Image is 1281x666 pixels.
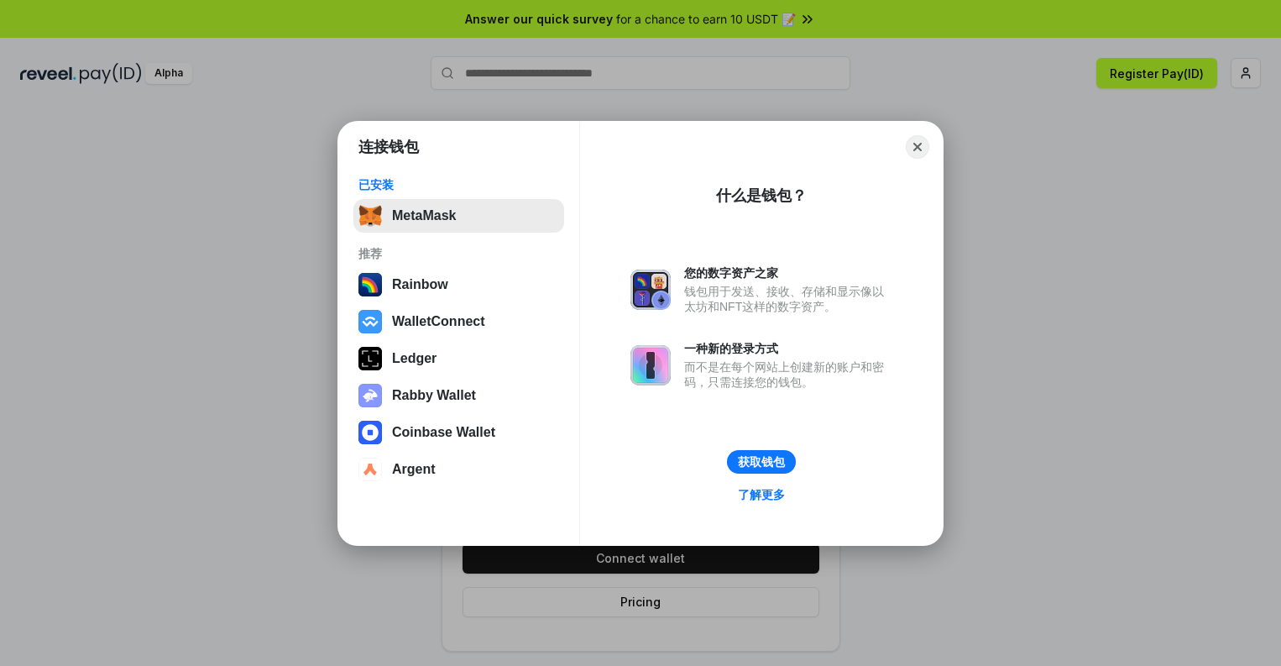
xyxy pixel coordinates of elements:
button: Rainbow [353,268,564,302]
img: svg+xml,%3Csvg%20width%3D%2228%22%20height%3D%2228%22%20viewBox%3D%220%200%2028%2028%22%20fill%3D... [358,458,382,481]
img: svg+xml,%3Csvg%20xmlns%3D%22http%3A%2F%2Fwww.w3.org%2F2000%2Fsvg%22%20fill%3D%22none%22%20viewBox... [630,270,671,310]
div: MetaMask [392,208,456,223]
button: Coinbase Wallet [353,416,564,449]
div: 什么是钱包？ [716,186,807,206]
button: WalletConnect [353,305,564,338]
div: 了解更多 [738,487,785,502]
div: Rainbow [392,277,448,292]
img: svg+xml,%3Csvg%20width%3D%22120%22%20height%3D%22120%22%20viewBox%3D%220%200%20120%20120%22%20fil... [358,273,382,296]
img: svg+xml,%3Csvg%20fill%3D%22none%22%20height%3D%2233%22%20viewBox%3D%220%200%2035%2033%22%20width%... [358,204,382,228]
button: Rabby Wallet [353,379,564,412]
div: 已安装 [358,177,559,192]
img: svg+xml,%3Csvg%20width%3D%2228%22%20height%3D%2228%22%20viewBox%3D%220%200%2028%2028%22%20fill%3D... [358,310,382,333]
div: 获取钱包 [738,454,785,469]
a: 了解更多 [728,484,795,506]
button: Argent [353,453,564,486]
img: svg+xml,%3Csvg%20xmlns%3D%22http%3A%2F%2Fwww.w3.org%2F2000%2Fsvg%22%20width%3D%2228%22%20height%3... [358,347,382,370]
div: 您的数字资产之家 [684,265,892,281]
button: Ledger [353,342,564,375]
div: 推荐 [358,246,559,261]
div: Ledger [392,351,437,366]
img: svg+xml,%3Csvg%20width%3D%2228%22%20height%3D%2228%22%20viewBox%3D%220%200%2028%2028%22%20fill%3D... [358,421,382,444]
div: Argent [392,462,436,477]
div: Coinbase Wallet [392,425,495,440]
div: 而不是在每个网站上创建新的账户和密码，只需连接您的钱包。 [684,359,892,390]
div: Rabby Wallet [392,388,476,403]
button: MetaMask [353,199,564,233]
button: 获取钱包 [727,450,796,474]
h1: 连接钱包 [358,137,419,157]
div: 一种新的登录方式 [684,341,892,356]
button: Close [906,135,929,159]
img: svg+xml,%3Csvg%20xmlns%3D%22http%3A%2F%2Fwww.w3.org%2F2000%2Fsvg%22%20fill%3D%22none%22%20viewBox... [630,345,671,385]
div: 钱包用于发送、接收、存储和显示像以太坊和NFT这样的数字资产。 [684,284,892,314]
img: svg+xml,%3Csvg%20xmlns%3D%22http%3A%2F%2Fwww.w3.org%2F2000%2Fsvg%22%20fill%3D%22none%22%20viewBox... [358,384,382,407]
div: WalletConnect [392,314,485,329]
